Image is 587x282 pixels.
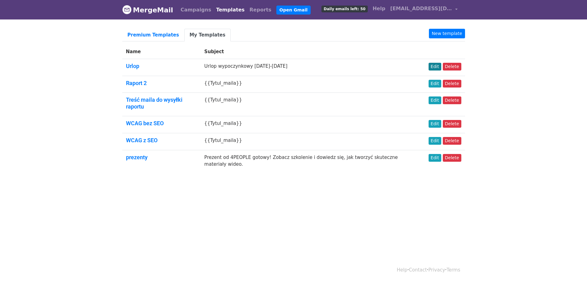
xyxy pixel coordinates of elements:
[443,96,461,104] a: Delete
[429,63,441,70] a: Edit
[429,96,441,104] a: Edit
[201,116,425,133] td: {{Tytul_maila}}
[276,6,311,15] a: Open Gmail
[429,80,441,88] a: Edit
[443,63,461,70] a: Delete
[443,80,461,88] a: Delete
[201,59,425,76] td: Urlop wypoczynkowy [DATE]-[DATE]
[126,63,139,69] a: Urlop
[184,29,231,41] a: My Templates
[443,154,461,162] a: Delete
[556,252,587,282] div: Widżet czatu
[201,133,425,150] td: {{Tytul_maila}}
[122,5,132,14] img: MergeMail logo
[429,120,441,128] a: Edit
[429,154,441,162] a: Edit
[370,2,388,15] a: Help
[126,80,147,86] a: Raport 2
[201,76,425,93] td: {{Tytul_maila}}
[126,120,164,126] a: WCAG bez SEO
[201,150,425,172] td: Prezent od 4PEOPLE gotowy! Zobacz szkolenie i dowiedz się, jak tworzyć skuteczne materiały wideo.
[122,45,201,59] th: Name
[447,267,460,273] a: Terms
[126,137,157,143] a: WCAG z SEO
[556,252,587,282] iframe: Chat Widget
[388,2,460,17] a: [EMAIL_ADDRESS][DOMAIN_NAME]
[122,29,184,41] a: Premium Templates
[122,3,173,16] a: MergeMail
[319,2,370,15] a: Daily emails left: 50
[429,137,441,145] a: Edit
[428,267,445,273] a: Privacy
[390,5,452,12] span: [EMAIL_ADDRESS][DOMAIN_NAME]
[321,6,367,12] span: Daily emails left: 50
[201,93,425,116] td: {{Tytul_maila}}
[214,4,247,16] a: Templates
[443,137,461,145] a: Delete
[247,4,274,16] a: Reports
[409,267,427,273] a: Contact
[178,4,214,16] a: Campaigns
[429,29,465,38] a: New template
[397,267,407,273] a: Help
[201,45,425,59] th: Subject
[126,96,183,110] a: Treść maila do wysyłki raportu
[443,120,461,128] a: Delete
[126,154,148,160] a: prezenty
